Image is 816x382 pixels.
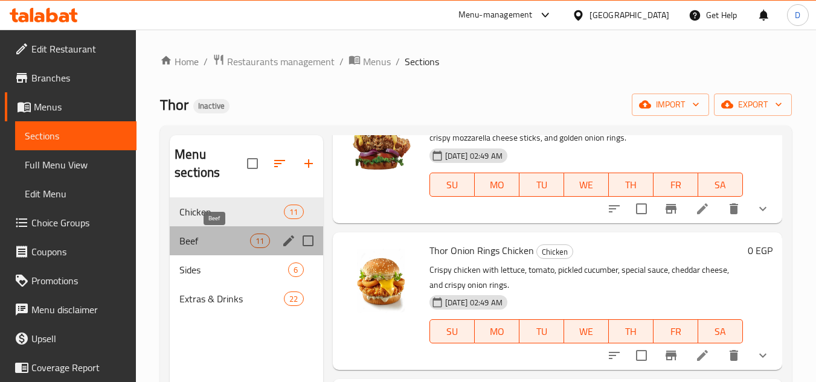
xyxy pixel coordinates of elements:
[160,54,792,69] nav: breadcrumb
[5,353,137,382] a: Coverage Report
[632,94,709,116] button: import
[34,100,127,114] span: Menus
[284,291,303,306] div: items
[179,263,288,277] span: Sides
[748,341,777,370] button: show more
[600,194,629,223] button: sort-choices
[213,54,335,69] a: Restaurants management
[429,319,475,343] button: SU
[5,208,137,237] a: Choice Groups
[5,92,137,121] a: Menus
[31,215,127,230] span: Choice Groups
[475,173,519,197] button: MO
[519,173,564,197] button: TU
[519,319,564,343] button: TU
[714,94,792,116] button: export
[435,176,470,194] span: SU
[170,193,323,318] nav: Menu sections
[5,266,137,295] a: Promotions
[654,173,698,197] button: FR
[31,244,127,259] span: Coupons
[609,173,654,197] button: TH
[590,8,669,22] div: [GEOGRAPHIC_DATA]
[363,54,391,69] span: Menus
[5,63,137,92] a: Branches
[756,202,770,216] svg: Show Choices
[160,54,199,69] a: Home
[349,54,391,69] a: Menus
[294,149,323,178] button: Add section
[564,319,609,343] button: WE
[458,8,533,22] div: Menu-management
[179,234,250,248] span: Beef
[31,273,127,288] span: Promotions
[475,319,519,343] button: MO
[179,291,284,306] span: Extras & Drinks
[658,323,693,340] span: FR
[289,264,303,276] span: 6
[480,176,515,194] span: MO
[748,194,777,223] button: show more
[429,173,475,197] button: SU
[170,284,323,313] div: Extras & Drinks22
[695,348,710,363] a: Edit menu item
[756,348,770,363] svg: Show Choices
[614,323,649,340] span: TH
[15,121,137,150] a: Sections
[600,341,629,370] button: sort-choices
[280,232,298,250] button: edit
[537,245,573,259] span: Chicken
[641,97,699,112] span: import
[719,194,748,223] button: delete
[569,323,604,340] span: WE
[25,158,127,172] span: Full Menu View
[724,97,782,112] span: export
[265,149,294,178] span: Sort sections
[703,323,738,340] span: SA
[31,42,127,56] span: Edit Restaurant
[654,319,698,343] button: FR
[629,343,654,368] span: Select to update
[440,297,507,308] span: [DATE] 02:49 AM
[480,323,515,340] span: MO
[25,129,127,143] span: Sections
[440,150,507,162] span: [DATE] 02:49 AM
[250,234,269,248] div: items
[536,244,573,259] div: Chicken
[5,237,137,266] a: Coupons
[748,242,773,259] h6: 0 EGP
[179,205,284,219] span: Chicken
[698,319,743,343] button: SA
[284,206,303,218] span: 11
[193,99,230,113] div: Inactive
[251,235,269,247] span: 11
[170,197,323,226] div: Chicken11
[658,176,693,194] span: FR
[288,263,303,277] div: items
[524,323,559,340] span: TU
[569,176,604,194] span: WE
[15,179,137,208] a: Edit Menu
[31,71,127,85] span: Branches
[31,302,127,317] span: Menu disclaimer
[204,54,208,69] li: /
[657,341,686,370] button: Branch-specific-item
[170,255,323,284] div: Sides6
[5,34,137,63] a: Edit Restaurant
[31,331,127,346] span: Upsell
[564,173,609,197] button: WE
[170,226,323,255] div: Beef11edit
[429,263,743,293] p: Crispy chicken with lettuce, tomato, pickled cucumber, special sauce, cheddar cheese, and crispy ...
[175,145,246,182] h2: Menu sections
[25,186,127,201] span: Edit Menu
[240,151,265,176] span: Select all sections
[795,8,800,22] span: D
[695,202,710,216] a: Edit menu item
[227,54,335,69] span: Restaurants management
[609,319,654,343] button: TH
[15,150,137,179] a: Full Menu View
[5,295,137,324] a: Menu disclaimer
[719,341,748,370] button: delete
[435,323,470,340] span: SU
[614,176,649,194] span: TH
